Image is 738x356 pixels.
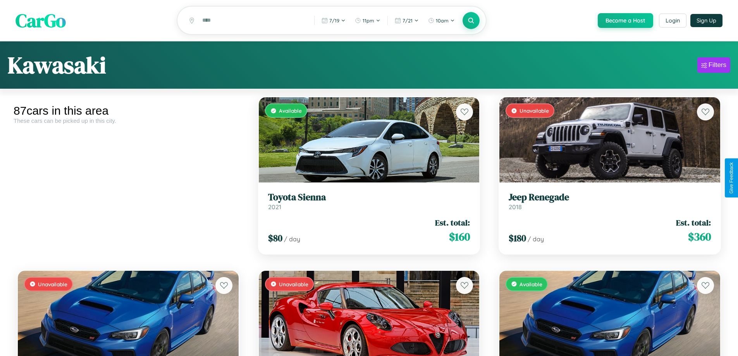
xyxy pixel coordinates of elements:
[659,14,686,28] button: Login
[329,17,339,24] span: 7 / 19
[520,281,542,287] span: Available
[351,14,384,27] button: 11pm
[697,57,730,73] button: Filters
[268,192,470,211] a: Toyota Sienna2021
[528,235,544,243] span: / day
[8,49,106,81] h1: Kawasaki
[318,14,349,27] button: 7/19
[14,117,243,124] div: These cars can be picked up in this city.
[391,14,423,27] button: 7/21
[279,281,308,287] span: Unavailable
[709,61,726,69] div: Filters
[509,203,522,211] span: 2018
[424,14,459,27] button: 10am
[676,217,711,228] span: Est. total:
[449,229,470,244] span: $ 160
[268,203,281,211] span: 2021
[14,104,243,117] div: 87 cars in this area
[436,17,449,24] span: 10am
[690,14,723,27] button: Sign Up
[403,17,413,24] span: 7 / 21
[729,162,734,194] div: Give Feedback
[509,192,711,203] h3: Jeep Renegade
[509,232,526,244] span: $ 180
[268,232,282,244] span: $ 80
[509,192,711,211] a: Jeep Renegade2018
[38,281,67,287] span: Unavailable
[598,13,653,28] button: Become a Host
[363,17,374,24] span: 11pm
[435,217,470,228] span: Est. total:
[520,107,549,114] span: Unavailable
[284,235,300,243] span: / day
[688,229,711,244] span: $ 360
[15,8,66,33] span: CarGo
[279,107,302,114] span: Available
[268,192,470,203] h3: Toyota Sienna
